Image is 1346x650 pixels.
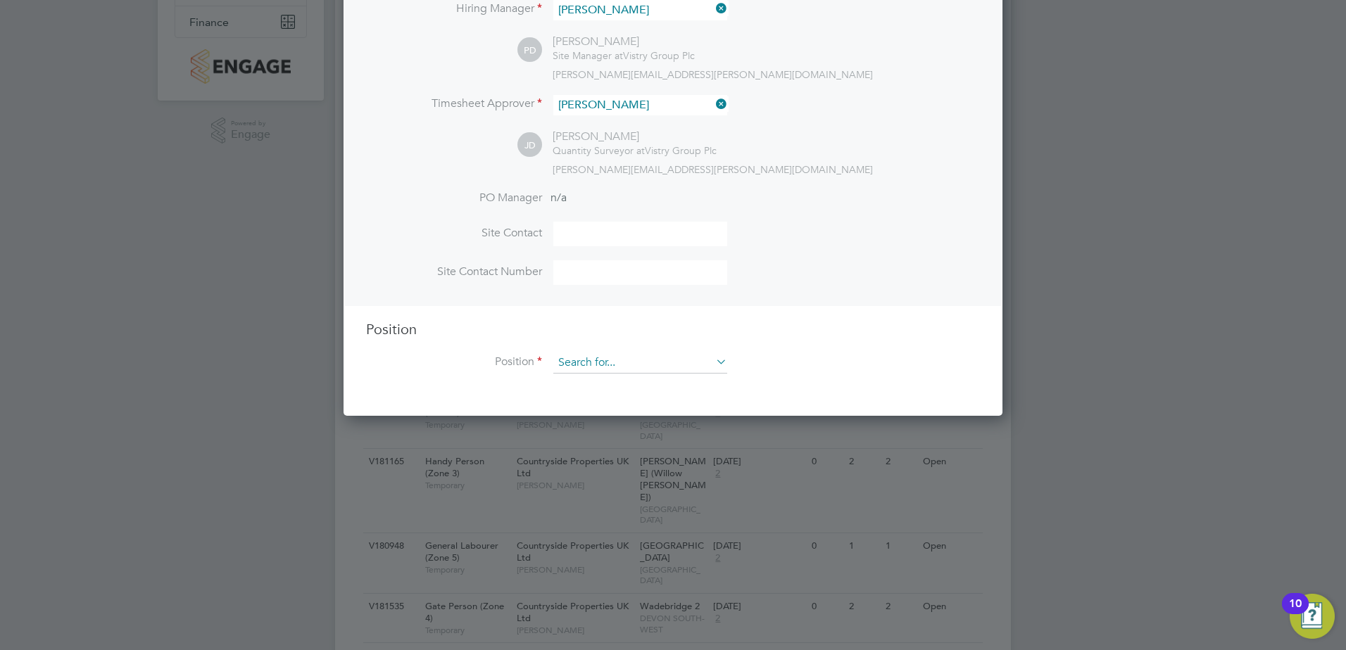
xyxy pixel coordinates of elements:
div: [PERSON_NAME] [553,129,717,144]
span: PD [517,38,542,63]
div: 10 [1289,604,1302,622]
input: Search for... [553,95,727,115]
div: [PERSON_NAME] [553,34,695,49]
input: Search for... [553,352,727,374]
span: JD [517,133,542,158]
label: Site Contact Number [366,265,542,279]
div: Vistry Group Plc [553,144,717,157]
div: Vistry Group Plc [553,49,695,62]
label: Site Contact [366,226,542,241]
h3: Position [366,320,980,338]
button: Open Resource Center, 10 new notifications [1290,594,1335,639]
label: Hiring Manager [366,1,542,16]
span: n/a [551,191,567,205]
label: PO Manager [366,191,542,205]
label: Position [366,355,542,369]
span: [PERSON_NAME][EMAIL_ADDRESS][PERSON_NAME][DOMAIN_NAME] [553,163,873,176]
span: Site Manager at [553,49,623,62]
span: Quantity Surveyor at [553,144,645,157]
label: Timesheet Approver [366,96,542,111]
span: [PERSON_NAME][EMAIL_ADDRESS][PERSON_NAME][DOMAIN_NAME] [553,68,873,81]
